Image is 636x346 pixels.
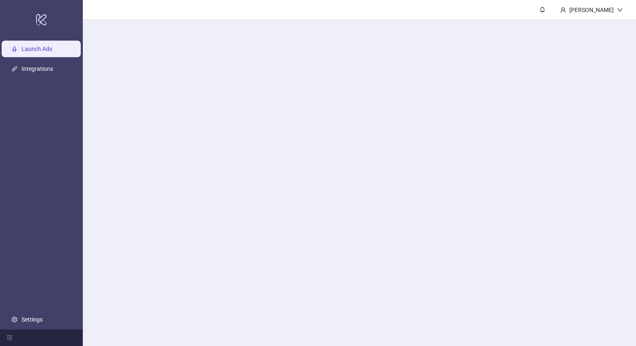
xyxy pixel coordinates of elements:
[560,7,566,13] span: user
[22,65,53,72] a: Integrations
[540,7,545,12] span: bell
[617,7,623,13] span: down
[7,335,12,341] span: menu-fold
[22,46,52,52] a: Launch Ads
[566,5,617,15] div: [PERSON_NAME]
[22,316,43,323] a: Settings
